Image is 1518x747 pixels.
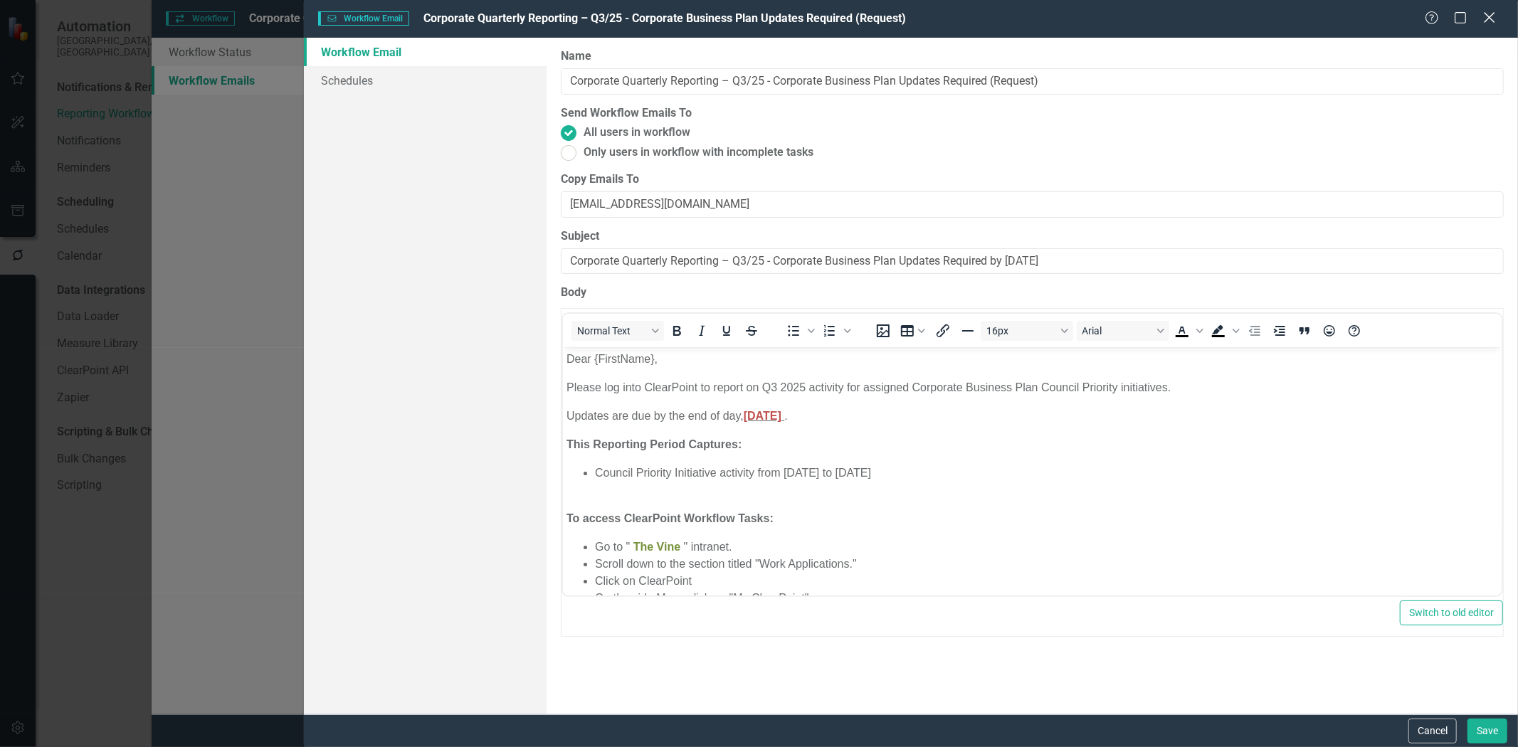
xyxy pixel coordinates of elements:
div: Text color Black [1170,321,1206,341]
button: Strikethrough [739,321,764,341]
input: Workflow Email Name [561,68,1504,95]
span: Only users in workflow with incomplete tasks [584,144,813,161]
span: Corporate Quarterly Reporting – Q3/25 - Corporate Business Plan Updates Required (Request) [423,11,906,25]
button: Decrease indent [1242,321,1266,341]
label: Name [561,48,1504,65]
iframe: Rich Text Area [563,347,1502,595]
button: Emojis [1317,321,1341,341]
label: Copy Emails To [561,171,1504,188]
button: Italic [690,321,714,341]
button: Underline [715,321,739,341]
label: Send Workflow Emails To [561,105,692,122]
span: 16px [986,325,1056,337]
li: On the side Menu click on "My ClearPoint" [32,243,935,260]
button: Table [896,321,930,341]
button: Insert/edit link [931,321,955,341]
button: Switch to old editor [1400,600,1503,625]
button: Font Arial [1077,321,1169,341]
span: Workflow Email [318,11,409,26]
input: Subject [561,248,1504,275]
span: Normal Text [577,325,647,337]
button: Block Normal Text [571,321,664,341]
div: Background color Black [1206,321,1242,341]
input: Email Address [561,191,1504,218]
button: Horizontal line [956,321,980,341]
span: Arial [1082,325,1152,337]
button: Font size 16px [981,321,1073,341]
button: Insert image [871,321,895,341]
button: Help [1342,321,1366,341]
button: Blockquote [1292,321,1316,341]
a: Schedules [304,66,547,95]
button: Cancel [1408,719,1457,743]
div: Bullet list [781,321,817,341]
button: Save [1467,719,1507,743]
button: Bold [665,321,689,341]
div: Numbered list [818,321,853,341]
label: Body [561,285,1504,301]
a: Workflow Email [304,38,547,66]
button: Increase indent [1267,321,1291,341]
label: Subject [561,228,1504,245]
span: All users in workflow [584,124,690,141]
